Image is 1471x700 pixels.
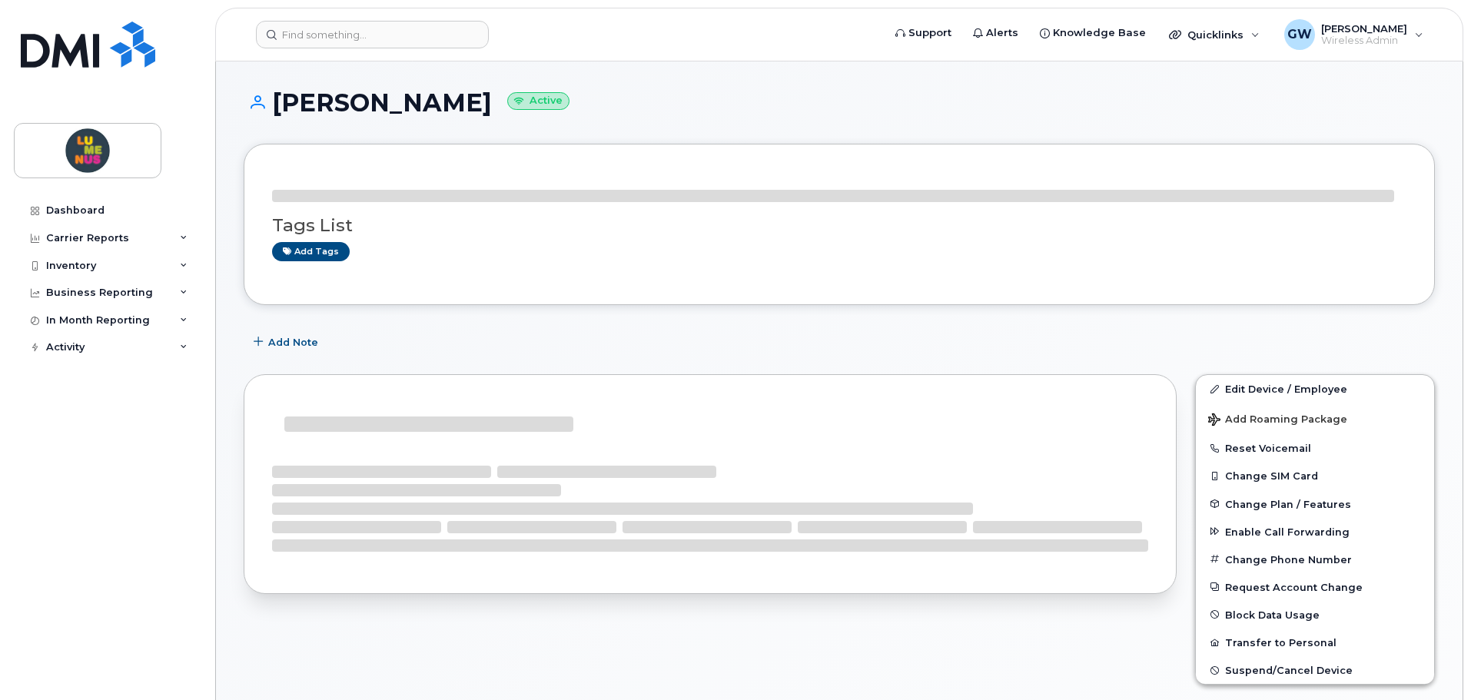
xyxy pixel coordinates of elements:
[1208,413,1347,428] span: Add Roaming Package
[1196,490,1434,518] button: Change Plan / Features
[1196,434,1434,462] button: Reset Voicemail
[1196,375,1434,403] a: Edit Device / Employee
[1225,526,1350,537] span: Enable Call Forwarding
[268,335,318,350] span: Add Note
[272,216,1406,235] h3: Tags List
[244,328,331,356] button: Add Note
[1196,601,1434,629] button: Block Data Usage
[1196,629,1434,656] button: Transfer to Personal
[1196,546,1434,573] button: Change Phone Number
[1225,498,1351,509] span: Change Plan / Features
[244,89,1435,116] h1: [PERSON_NAME]
[1225,665,1353,676] span: Suspend/Cancel Device
[1196,573,1434,601] button: Request Account Change
[272,242,350,261] a: Add tags
[1196,518,1434,546] button: Enable Call Forwarding
[1196,462,1434,489] button: Change SIM Card
[1196,656,1434,684] button: Suspend/Cancel Device
[507,92,569,110] small: Active
[1196,403,1434,434] button: Add Roaming Package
